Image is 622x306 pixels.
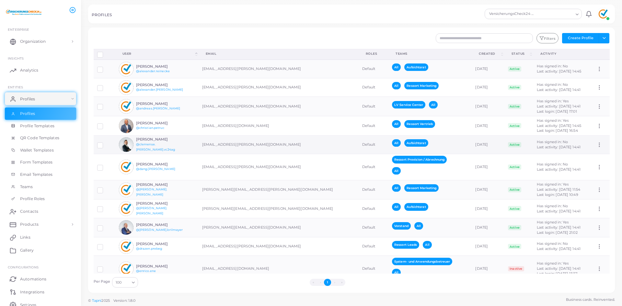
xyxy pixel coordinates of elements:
[472,116,504,136] td: [DATE]
[8,265,39,269] span: Configurations
[404,203,428,210] span: Aufsichtsrat
[119,99,133,114] img: avatar
[136,264,184,268] h6: [PERSON_NAME]
[5,156,76,168] a: Form Templates
[597,7,610,20] img: avatar
[512,51,529,56] div: Status
[20,276,46,282] span: Automations
[5,35,76,48] a: Organization
[359,116,388,136] td: Default
[508,206,522,211] span: Active
[392,156,447,163] span: Ressort Provision / Abrechnung
[20,289,44,295] span: Integrations
[537,241,568,246] span: Has signed in: No
[472,180,504,199] td: [DATE]
[472,218,504,237] td: [DATE]
[113,298,136,303] span: Version: 1.8.0
[199,97,359,116] td: [EMAIL_ADDRESS][PERSON_NAME][DOMAIN_NAME]
[508,225,522,230] span: Active
[199,256,359,282] td: [EMAIL_ADDRESS][DOMAIN_NAME]
[508,244,522,249] span: Active
[595,7,611,20] a: avatar
[359,256,388,282] td: Default
[5,231,76,244] a: Links
[20,196,45,202] span: Profile Roles
[537,187,580,192] span: Last activity: [DATE] 11:54
[20,67,38,73] span: Analytics
[508,66,522,72] span: Active
[136,228,183,232] a: @[PERSON_NAME].brilmayer
[472,154,504,180] td: [DATE]
[136,206,167,215] a: @[PERSON_NAME].[PERSON_NAME]
[324,279,331,286] button: Go to page 1
[537,271,577,276] span: Last login: [DATE] 13:37
[392,63,401,71] span: All
[537,99,569,103] span: Has signed in: Yes
[119,119,133,133] img: avatar
[136,269,156,273] a: @enrico.ene
[508,266,524,271] span: Inactive
[136,69,170,73] a: @alexander.reinecke
[537,182,569,187] span: Has signed in: Yes
[404,63,428,71] span: Aufsichtsrat
[562,33,599,43] button: Create Profile
[472,199,504,218] td: [DATE]
[136,137,184,142] h6: [PERSON_NAME]
[94,279,110,284] label: Per Page
[5,181,76,193] a: Teams
[5,108,76,120] a: Profiles
[472,97,504,116] td: [DATE]
[359,78,388,97] td: Default
[359,237,388,256] td: Default
[359,154,388,180] td: Default
[119,201,133,216] img: avatar
[199,78,359,97] td: [EMAIL_ADDRESS][PERSON_NAME][DOMAIN_NAME]
[8,85,23,89] span: ENTITIES
[537,204,568,208] span: Has signed in: No
[537,118,569,123] span: Has signed in: Yes
[88,298,135,303] span: ©
[20,159,53,165] span: Form Templates
[5,205,76,218] a: Contacts
[537,145,581,149] span: Last activity: [DATE] 14:41
[566,297,615,302] span: Business cards. Reinvented.
[136,88,183,91] a: @alexander.[PERSON_NAME]
[136,64,184,69] h6: [PERSON_NAME]
[392,222,411,230] span: Vorstand
[136,242,184,246] h6: [PERSON_NAME]
[136,183,184,187] h6: [PERSON_NAME]
[392,120,401,128] span: All
[94,49,115,60] th: Row-selection
[140,279,515,286] ul: Pagination
[423,241,432,248] span: All
[20,247,34,253] span: Gallery
[537,109,577,114] span: Last login: [DATE] 17:01
[5,64,76,77] a: Analytics
[119,137,133,152] img: avatar
[392,258,452,265] span: System- und Anwendungsbetreuer
[485,9,582,19] div: Search for option
[92,13,112,17] h5: PROFILES
[537,128,578,133] span: Last login: [DATE] 16:54
[540,51,586,56] div: activity
[392,184,401,192] span: All
[359,180,388,199] td: Default
[119,80,133,95] img: avatar
[136,247,162,250] a: @drazen.prebeg
[5,272,76,285] a: Automations
[8,28,29,31] span: Enterprise
[537,167,581,172] span: Last activity: [DATE] 14:41
[5,244,76,257] a: Gallery
[20,96,35,102] span: Profiles
[392,269,401,276] span: All
[206,51,351,56] div: Email
[136,126,164,130] a: @christian.petruc
[536,10,573,17] input: Search for option
[404,120,435,128] span: Ressort Vertrieb
[136,102,184,106] h6: [PERSON_NAME]
[536,33,559,43] button: Filters
[199,199,359,218] td: [PERSON_NAME][EMAIL_ADDRESS][PERSON_NAME][DOMAIN_NAME]
[119,239,133,254] img: avatar
[6,6,42,18] img: logo
[20,221,39,227] span: Products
